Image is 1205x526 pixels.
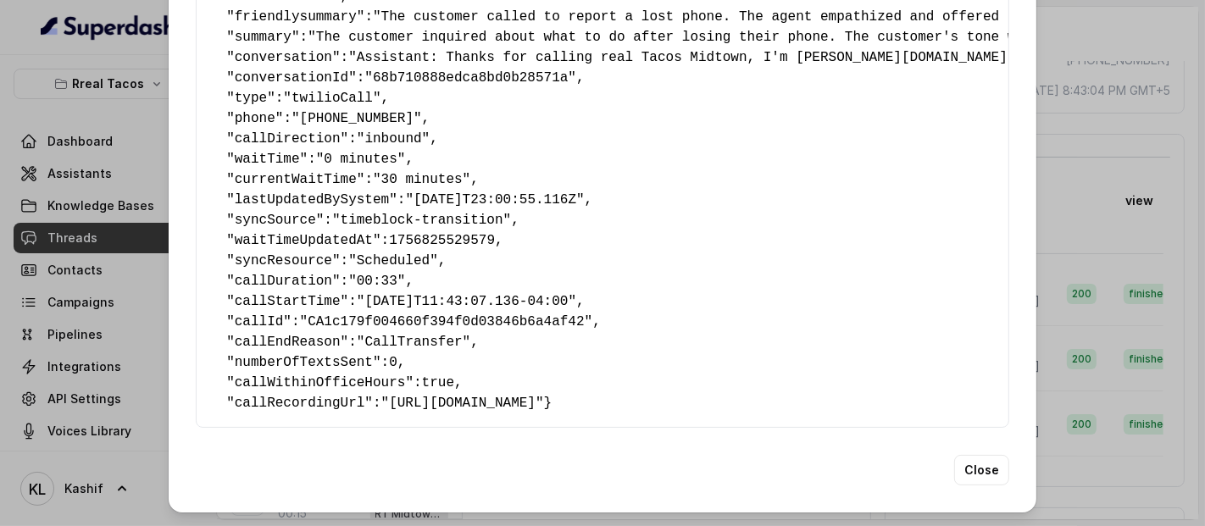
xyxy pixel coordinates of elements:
span: "inbound" [357,131,430,147]
span: waitTime [235,152,300,167]
span: friendlysummary [235,9,357,25]
span: callDirection [235,131,341,147]
span: "[URL][DOMAIN_NAME]" [381,396,544,411]
span: "00:33" [348,274,405,289]
span: callId [235,314,284,329]
span: "timeblock-transition" [332,213,511,228]
span: 1756825529579 [389,233,495,248]
span: 0 [389,355,397,370]
span: "CallTransfer" [357,335,470,350]
span: summary [235,30,292,45]
span: callEndReason [235,335,341,350]
span: "[DATE]T11:43:07.136-04:00" [357,294,576,309]
span: numberOfTextsSent [235,355,373,370]
span: "[DATE]T23:00:55.116Z" [405,192,584,208]
span: "twilioCall" [283,91,380,106]
button: Close [954,455,1009,485]
span: waitTimeUpdatedAt [235,233,373,248]
span: syncSource [235,213,316,228]
span: "CA1c179f004660f394f0d03846b6a4af42" [300,314,593,329]
span: type [235,91,267,106]
span: true [422,375,454,390]
span: "68b710888edca8bd0b28571a" [364,70,576,86]
span: callDuration [235,274,332,289]
span: phone [235,111,275,126]
span: callRecordingUrl [235,396,365,411]
span: currentWaitTime [235,172,357,187]
span: syncResource [235,253,332,269]
span: "30 minutes" [373,172,470,187]
span: "Scheduled" [348,253,438,269]
span: "0 minutes" [316,152,406,167]
span: lastUpdatedBySystem [235,192,389,208]
span: conversationId [235,70,348,86]
span: callStartTime [235,294,341,309]
span: "[PHONE_NUMBER]" [292,111,422,126]
span: conversation [235,50,332,65]
span: callWithinOfficeHours [235,375,406,390]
